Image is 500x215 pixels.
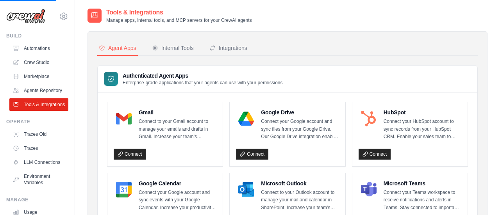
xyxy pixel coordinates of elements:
h4: Microsoft Teams [384,179,461,187]
a: Automations [9,42,68,55]
h4: HubSpot [384,108,461,116]
h2: Tools & Integrations [106,8,252,17]
a: Crew Studio [9,56,68,69]
p: Connect your Teams workspace to receive notifications and alerts in Teams. Stay connected to impo... [384,189,461,212]
h4: Microsoft Outlook [261,179,339,187]
button: Internal Tools [150,41,195,56]
div: Manage [6,197,68,203]
div: Operate [6,119,68,125]
a: LLM Connections [9,156,68,169]
div: Internal Tools [152,44,194,52]
a: Connect [114,149,146,160]
img: HubSpot Logo [361,111,377,126]
img: Gmail Logo [116,111,132,126]
img: Google Calendar Logo [116,182,132,197]
p: Enterprise-grade applications that your agents can use with your permissions [123,80,283,86]
div: Agent Apps [99,44,136,52]
p: Manage apps, internal tools, and MCP servers for your CrewAI agents [106,17,252,23]
a: Tools & Integrations [9,98,68,111]
p: Connect to your Outlook account to manage your mail and calendar in SharePoint. Increase your tea... [261,189,339,212]
h4: Google Drive [261,108,339,116]
button: Agent Apps [97,41,138,56]
a: Connect [359,149,391,160]
p: Connect to your Gmail account to manage your emails and drafts in Gmail. Increase your team’s pro... [139,118,216,141]
a: Traces Old [9,128,68,140]
a: Connect [236,149,268,160]
img: Google Drive Logo [238,111,254,126]
a: Traces [9,142,68,155]
h4: Google Calendar [139,179,216,187]
button: Integrations [208,41,249,56]
div: Build [6,33,68,39]
p: Connect your Google account and sync events with your Google Calendar. Increase your productivity... [139,189,216,212]
a: Marketplace [9,70,68,83]
img: Microsoft Outlook Logo [238,182,254,197]
div: Integrations [209,44,247,52]
h3: Authenticated Agent Apps [123,72,283,80]
a: Agents Repository [9,84,68,97]
p: Connect your HubSpot account to sync records from your HubSpot CRM. Enable your sales team to clo... [384,118,461,141]
img: Logo [6,9,45,24]
p: Connect your Google account and sync files from your Google Drive. Our Google Drive integration e... [261,118,339,141]
a: Environment Variables [9,170,68,189]
h4: Gmail [139,108,216,116]
img: Microsoft Teams Logo [361,182,377,197]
